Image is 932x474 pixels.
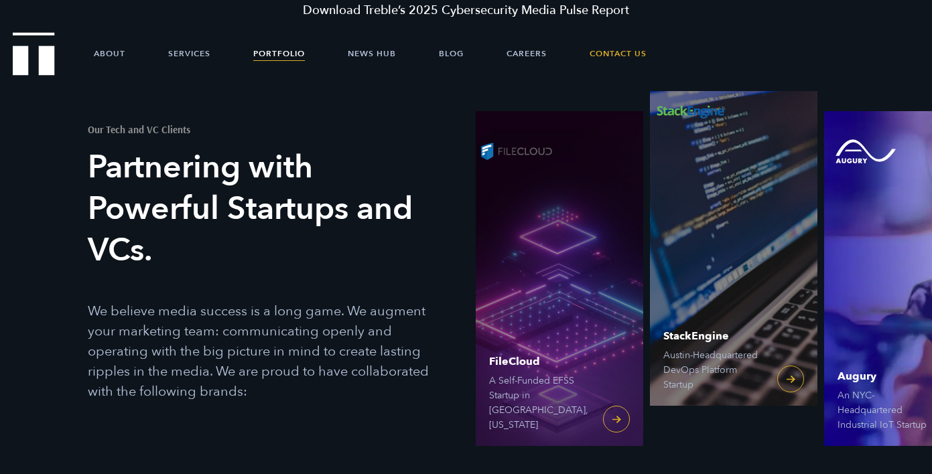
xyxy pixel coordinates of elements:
a: Careers [507,33,547,74]
a: News Hub [348,33,396,74]
a: Services [168,33,210,74]
img: StackEngine logo [650,91,730,131]
img: FileCloud logo [476,131,556,171]
h3: Partnering with Powerful Startups and VCs. [88,147,443,271]
span: Austin-Headquartered DevOps Platform Startup [663,348,764,392]
a: Treble Homepage [13,33,54,74]
img: Augury logo [824,131,905,171]
a: StackEngine [650,71,817,406]
a: Portfolio [253,33,305,74]
span: StackEngine [663,331,764,341]
p: We believe media success is a long game. We augment your marketing team: communicating openly and... [88,301,443,402]
span: A Self-Funded EFSS Startup in [GEOGRAPHIC_DATA], [US_STATE] [489,374,590,432]
img: Treble logo [13,32,55,75]
a: Blog [439,33,464,74]
span: FileCloud [489,356,590,367]
h1: Our Tech and VC Clients [88,125,443,135]
a: About [94,33,125,74]
a: FileCloud [476,111,643,446]
a: Contact Us [590,33,647,74]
